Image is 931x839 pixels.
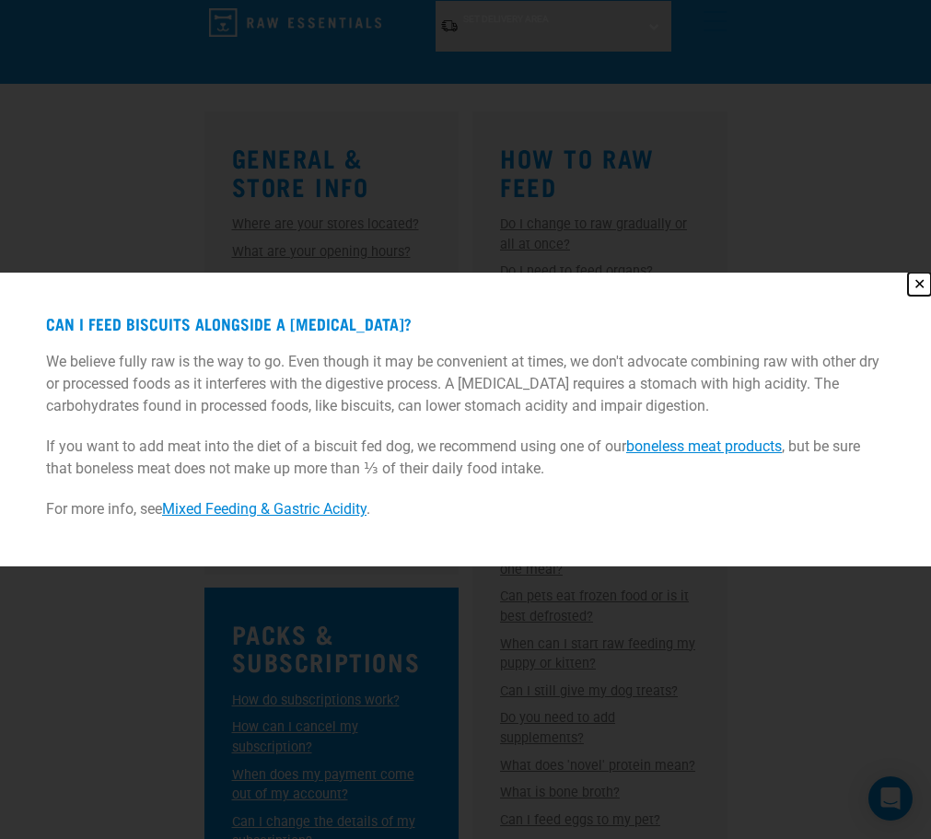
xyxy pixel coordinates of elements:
[626,437,782,455] a: boneless meat products
[46,351,885,417] p: We believe fully raw is the way to go. Even though it may be convenient at times, we don't advoca...
[46,436,885,480] p: If you want to add meat into the diet of a biscuit fed dog, we recommend using one of our , but b...
[162,500,367,518] a: Mixed Feeding & Gastric Acidity
[908,273,931,296] button: Close
[46,498,885,520] p: For more info, see .
[46,315,885,333] h4: Can I feed biscuits alongside a [MEDICAL_DATA]?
